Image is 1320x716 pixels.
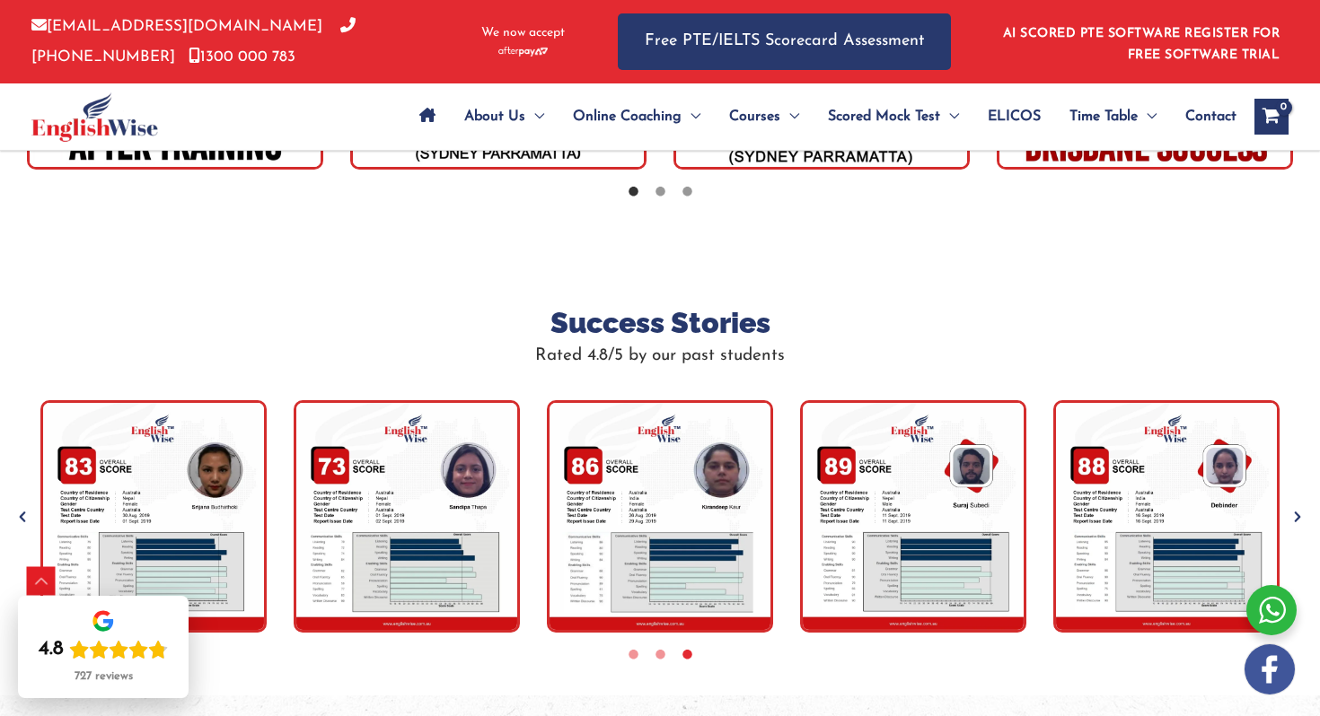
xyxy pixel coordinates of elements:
[1138,85,1157,148] span: Menu Toggle
[618,13,951,70] a: Free PTE/IELTS Scorecard Assessment
[1055,85,1171,148] a: Time TableMenu Toggle
[450,85,559,148] a: About UsMenu Toggle
[828,85,940,148] span: Scored Mock Test
[13,508,31,526] button: Previous
[31,19,356,64] a: [PHONE_NUMBER]
[31,92,158,142] img: cropped-ew-logo
[189,49,295,65] a: 1300 000 783
[294,400,520,633] img: Sandipa Thapa
[1053,400,1280,633] img: Debinder
[682,85,700,148] span: Menu Toggle
[39,637,168,662] div: Rating: 4.8 out of 5
[1289,508,1307,526] button: Next
[992,13,1289,71] aside: Header Widget 1
[940,85,959,148] span: Menu Toggle
[525,85,544,148] span: Menu Toggle
[498,47,548,57] img: Afterpay-Logo
[988,85,1041,148] span: ELICOS
[481,24,565,42] span: We now accept
[1185,85,1236,148] span: Contact
[1069,85,1138,148] span: Time Table
[729,85,780,148] span: Courses
[800,400,1026,633] img: Suraj Subedi
[780,85,799,148] span: Menu Toggle
[573,85,682,148] span: Online Coaching
[464,85,525,148] span: About Us
[27,341,1293,371] p: Rated 4.8/5 by our past students
[1171,85,1236,148] a: Contact
[27,304,1293,342] h3: Success Stories
[715,85,814,148] a: CoursesMenu Toggle
[547,400,773,633] img: Kirandeep Kaur
[31,19,322,34] a: [EMAIL_ADDRESS][DOMAIN_NAME]
[1254,99,1289,135] a: View Shopping Cart, empty
[814,85,973,148] a: Scored Mock TestMenu Toggle
[559,85,715,148] a: Online CoachingMenu Toggle
[1245,644,1295,694] img: white-facebook.png
[973,85,1055,148] a: ELICOS
[1003,27,1280,62] a: AI SCORED PTE SOFTWARE REGISTER FOR FREE SOFTWARE TRIAL
[75,669,133,684] div: 727 reviews
[40,400,267,633] img: Srijana Budhathoki
[39,637,64,662] div: 4.8
[405,85,1236,148] nav: Site Navigation: Main Menu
